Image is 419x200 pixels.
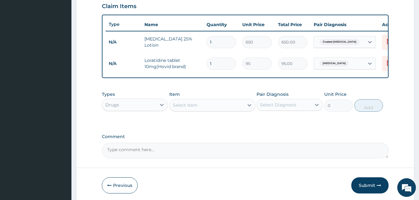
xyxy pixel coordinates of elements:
label: Item [169,91,180,97]
img: d_794563401_company_1708531726252_794563401 [11,31,25,47]
div: Minimize live chat window [102,3,117,18]
label: Unit Price [324,91,347,97]
h3: Claim Items [102,3,136,10]
div: Select Item [173,102,198,108]
button: Add [354,99,383,112]
th: Unit Price [239,18,275,31]
button: Previous [102,177,138,193]
div: Select Diagnosis [260,102,296,108]
th: Total Price [275,18,311,31]
td: N/A [106,58,141,69]
span: We're online! [36,60,86,123]
div: Chat with us now [32,35,104,43]
span: [MEDICAL_DATA] [320,60,349,67]
td: [MEDICAL_DATA] 25% Lotion [141,33,203,51]
label: Pair Diagnosis [257,91,289,97]
td: Loratidine tablet 10mg(Hovid brand) [141,54,203,73]
th: Pair Diagnosis [311,18,379,31]
label: Comment [102,134,389,139]
th: Actions [379,18,410,31]
div: Drugs [105,102,119,108]
button: Submit [351,177,389,193]
th: Type [106,19,141,30]
th: Name [141,18,203,31]
th: Quantity [203,18,239,31]
label: Types [102,92,115,97]
td: N/A [106,36,141,48]
textarea: Type your message and hit 'Enter' [3,134,118,156]
span: Crusted [MEDICAL_DATA] [320,39,359,45]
